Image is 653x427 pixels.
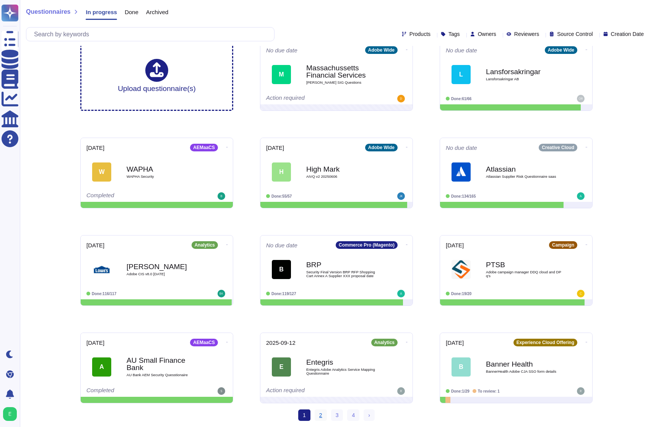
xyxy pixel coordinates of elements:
div: Campaign [549,241,577,249]
img: user [3,407,17,421]
b: BRP [306,261,383,268]
span: WAPHA Security [127,175,203,179]
span: Adobe CIS v8.0 [DATE] [127,272,203,276]
a: 2 [315,409,327,421]
b: [PERSON_NAME] [127,263,203,270]
div: A [92,357,111,377]
div: Experience Cloud Offering [513,339,577,346]
div: H [272,162,291,182]
div: B [272,260,291,279]
button: user [2,406,22,422]
span: Done: 134/165 [451,194,476,198]
div: Analytics [371,339,398,346]
div: Upload questionnaire(s) [118,59,196,92]
img: user [577,290,585,297]
span: [PERSON_NAME] SIG Questions [306,81,383,84]
span: › [368,412,370,418]
span: [DATE] [266,145,284,151]
span: BannerHealth Adobe CJA SSO form details [486,370,562,373]
span: Done [125,9,138,15]
img: user [397,387,405,395]
span: Done: 61/66 [451,97,471,101]
b: PTSB [486,261,562,268]
img: Logo [452,260,471,279]
div: Action required [266,387,360,395]
img: user [577,95,585,102]
img: user [577,192,585,200]
div: E [272,357,291,377]
span: AU Bank AEM Security Quesstionaire [127,373,203,377]
span: Done: 55/57 [271,194,292,198]
span: Reviewers [514,31,539,37]
div: L [452,65,471,84]
div: M [272,65,291,84]
a: 4 [347,409,359,421]
span: 1 [298,409,310,421]
img: Logo [452,162,471,182]
div: Adobe Wide [545,46,577,54]
img: user [218,290,225,297]
img: user [577,387,585,395]
span: In progress [86,9,117,15]
span: Done: 119/127 [271,292,296,296]
div: Creative Cloud [539,144,577,151]
a: 3 [331,409,343,421]
div: AEMaaCS [190,144,218,151]
span: [DATE] [86,145,104,151]
div: Commerce Pro (Magento) [336,241,398,249]
div: B [452,357,471,377]
div: Action required [266,95,360,102]
img: user [397,290,405,297]
div: AEMaaCS [190,339,218,346]
div: Completed [86,192,180,200]
img: user [218,192,225,200]
span: Done: 19/20 [451,292,471,296]
span: 2025-09-12 [266,340,296,346]
div: Adobe Wide [365,144,398,151]
span: No due date [266,242,297,248]
img: user [397,95,405,102]
span: Source Control [557,31,593,37]
span: Adobe campaign manager DDQ cloud and DP q's [486,270,562,278]
div: Adobe Wide [365,46,398,54]
b: WAPHA [127,166,203,173]
b: Massachussetts Financial Services [306,64,383,79]
span: [DATE] [446,242,464,248]
div: Completed [86,387,180,395]
span: To review: 1 [478,389,500,393]
span: Owners [478,31,496,37]
div: Analytics [192,241,218,249]
img: user [397,192,405,200]
b: AU Small Finance Bank [127,357,203,371]
span: No due date [446,47,477,53]
span: Done: 1/29 [451,389,469,393]
span: Archived [146,9,168,15]
span: [DATE] [86,340,104,346]
span: Entegris Adobe Analytics Service Mapping Questionnaire [306,368,383,375]
b: Lansforsakringar [486,68,562,75]
span: No due date [446,145,477,151]
b: Atlassian [486,166,562,173]
img: Logo [92,260,111,279]
span: Questionnaires [26,9,70,15]
div: W [92,162,111,182]
b: High Mark [306,166,383,173]
span: Done: 116/117 [92,292,117,296]
b: Entegris [306,359,383,366]
span: AIVQ v2 20250606 [306,175,383,179]
span: Creation Date [611,31,644,37]
span: Products [409,31,430,37]
img: user [218,387,225,395]
span: [DATE] [86,242,104,248]
b: Banner Health [486,360,562,368]
span: Lansforsakringar AB [486,77,562,81]
span: Tags [448,31,460,37]
span: Atlassian Supplier Risk Questionnaire saas [486,175,562,179]
input: Search by keywords [30,28,274,41]
span: No due date [266,47,297,53]
span: Security Final Version BRP RFP Shopping Cart Annex A Supplier XXX proposal date [306,270,383,278]
span: [DATE] [446,340,464,346]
